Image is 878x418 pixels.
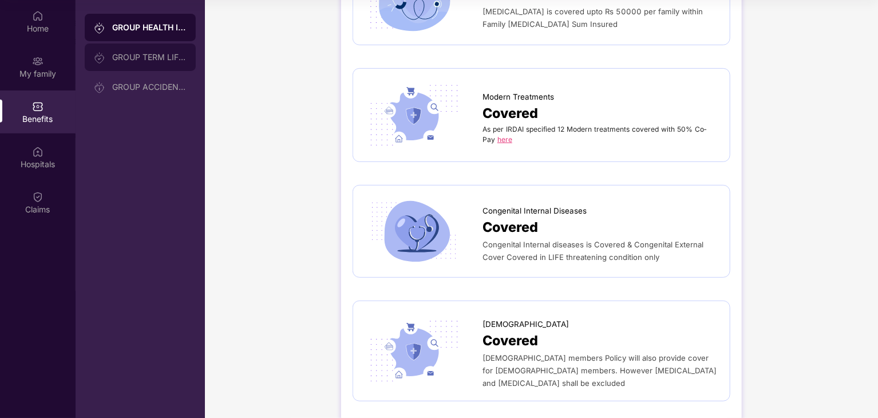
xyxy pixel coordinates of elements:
[482,330,538,352] span: Covered
[482,240,703,262] span: Congenital Internal diseases is Covered & Congenital External Cover Covered in LIFE threatening c...
[695,125,706,133] span: Co­
[482,205,587,217] span: Congenital Internal Diseases
[365,80,464,150] img: icon
[482,7,703,29] span: [MEDICAL_DATA] is covered upto Rs 50000 per family within Family [MEDICAL_DATA] Sum Insured
[482,135,495,144] span: Pay
[32,101,43,112] img: svg+xml;base64,PHN2ZyBpZD0iQmVuZWZpdHMiIHhtbG5zPSJodHRwOi8vd3d3LnczLm9yZy8yMDAwL3N2ZyIgd2lkdGg9Ij...
[557,125,564,133] span: 12
[112,82,187,92] div: GROUP ACCIDENTAL INSURANCE
[112,53,187,62] div: GROUP TERM LIFE INSURANCE
[677,125,693,133] span: 50%
[482,353,717,388] span: [DEMOGRAPHIC_DATA] members Policy will also provide cover for [DEMOGRAPHIC_DATA] members. However...
[112,22,187,33] div: GROUP HEALTH INSURANCE
[493,125,504,133] span: per
[594,125,630,133] span: treatments
[482,103,538,124] span: Covered
[365,197,464,266] img: icon
[94,52,105,64] img: svg+xml;base64,PHN2ZyB3aWR0aD0iMjAiIGhlaWdodD0iMjAiIHZpZXdCb3g9IjAgMCAyMCAyMCIgZmlsbD0ibm9uZSIgeG...
[482,125,491,133] span: As
[94,22,105,34] img: svg+xml;base64,PHN2ZyB3aWR0aD0iMjAiIGhlaWdodD0iMjAiIHZpZXdCb3g9IjAgMCAyMCAyMCIgZmlsbD0ibm9uZSIgeG...
[482,91,554,103] span: Modern Treatments
[32,10,43,22] img: svg+xml;base64,PHN2ZyBpZD0iSG9tZSIgeG1sbnM9Imh0dHA6Ly93d3cudzMub3JnLzIwMDAvc3ZnIiB3aWR0aD0iMjAiIG...
[526,125,555,133] span: specified
[482,318,569,330] span: [DEMOGRAPHIC_DATA]
[632,125,659,133] span: covered
[94,82,105,93] img: svg+xml;base64,PHN2ZyB3aWR0aD0iMjAiIGhlaWdodD0iMjAiIHZpZXdCb3g9IjAgMCAyMCAyMCIgZmlsbD0ibm9uZSIgeG...
[482,217,538,238] span: Covered
[567,125,592,133] span: Modern
[32,56,43,67] img: svg+xml;base64,PHN2ZyB3aWR0aD0iMjAiIGhlaWdodD0iMjAiIHZpZXdCb3g9IjAgMCAyMCAyMCIgZmlsbD0ibm9uZSIgeG...
[365,316,464,386] img: icon
[661,125,675,133] span: with
[32,146,43,157] img: svg+xml;base64,PHN2ZyBpZD0iSG9zcGl0YWxzIiB4bWxucz0iaHR0cDovL3d3dy53My5vcmcvMjAwMC9zdmciIHdpZHRoPS...
[32,191,43,203] img: svg+xml;base64,PHN2ZyBpZD0iQ2xhaW0iIHhtbG5zPSJodHRwOi8vd3d3LnczLm9yZy8yMDAwL3N2ZyIgd2lkdGg9IjIwIi...
[497,135,512,144] a: here
[506,125,524,133] span: IRDAI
